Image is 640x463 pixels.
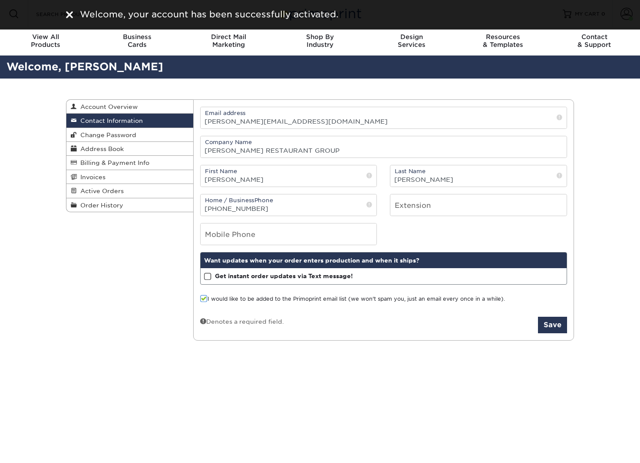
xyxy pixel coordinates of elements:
span: Invoices [77,174,106,181]
strong: Get instant order updates via Text message! [215,273,353,279]
span: Order History [77,202,123,209]
button: Save [538,317,567,333]
span: Account Overview [77,103,138,110]
div: Want updates when your order enters production and when it ships? [201,253,567,268]
span: Active Orders [77,187,124,194]
a: Address Book [66,142,193,156]
span: Shop By [274,33,366,41]
span: Design [366,33,457,41]
a: Invoices [66,170,193,184]
div: Cards [92,33,183,49]
span: Business [92,33,183,41]
a: DesignServices [366,28,457,56]
a: Resources& Templates [457,28,549,56]
a: Active Orders [66,184,193,198]
a: Direct MailMarketing [183,28,274,56]
span: Contact Information [77,117,143,124]
a: Order History [66,198,193,212]
a: Change Password [66,128,193,142]
span: Billing & Payment Info [77,159,149,166]
div: & Templates [457,33,549,49]
a: Account Overview [66,100,193,114]
div: Industry [274,33,366,49]
label: I would like to be added to the Primoprint email list (we won't spam you, just an email every onc... [200,295,505,303]
a: Contact& Support [548,28,640,56]
img: close [66,11,73,18]
span: Address Book [77,145,124,152]
div: Denotes a required field. [200,317,284,326]
span: Resources [457,33,549,41]
span: Welcome, your account has been successfully activated. [80,9,338,20]
a: BusinessCards [92,28,183,56]
span: Contact [548,33,640,41]
div: Marketing [183,33,274,49]
span: Change Password [77,131,136,138]
a: Shop ByIndustry [274,28,366,56]
a: Contact Information [66,114,193,128]
span: Direct Mail [183,33,274,41]
div: & Support [548,33,640,49]
a: Billing & Payment Info [66,156,193,170]
div: Services [366,33,457,49]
